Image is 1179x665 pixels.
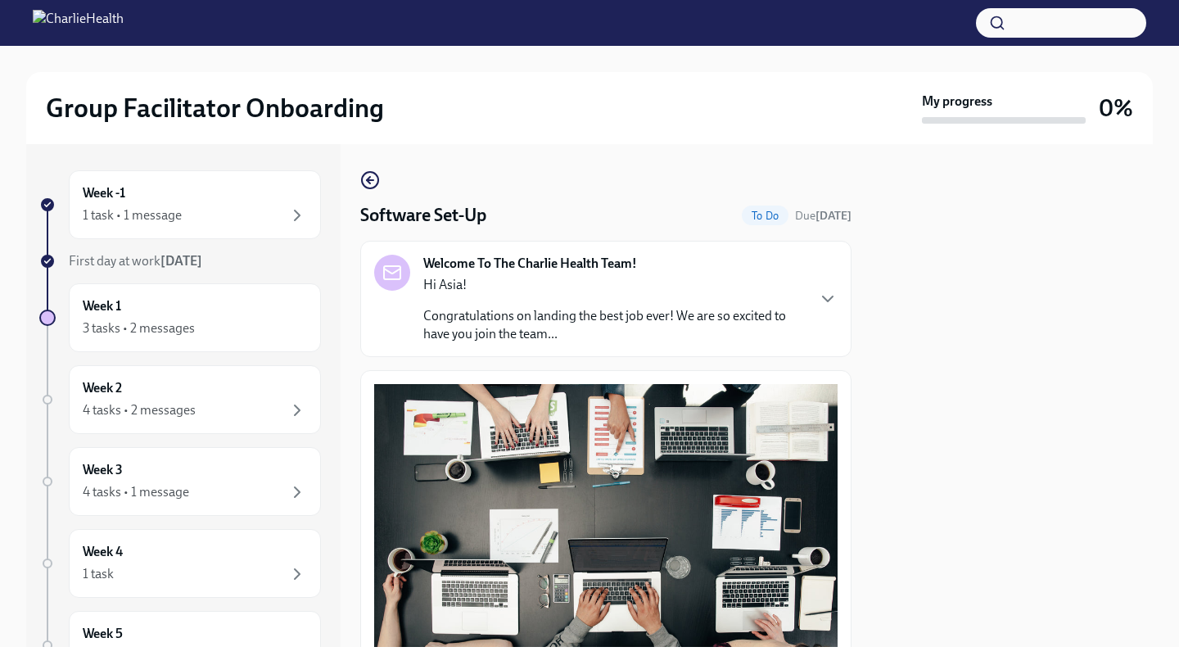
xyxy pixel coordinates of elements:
a: Week 41 task [39,529,321,598]
span: First day at work [69,253,202,269]
h6: Week -1 [83,184,125,202]
h3: 0% [1099,93,1133,123]
button: Zoom image [374,384,838,658]
h6: Week 3 [83,461,123,479]
strong: Welcome To The Charlie Health Team! [423,255,637,273]
a: Week 34 tasks • 1 message [39,447,321,516]
span: To Do [742,210,788,222]
h6: Week 5 [83,625,123,643]
h4: Software Set-Up [360,203,486,228]
h6: Week 2 [83,379,122,397]
h2: Group Facilitator Onboarding [46,92,384,124]
h6: Week 1 [83,297,121,315]
div: 4 tasks • 1 message [83,483,189,501]
span: Due [795,209,851,223]
strong: [DATE] [815,209,851,223]
strong: [DATE] [160,253,202,269]
h6: Week 4 [83,543,123,561]
div: 4 tasks • 2 messages [83,401,196,419]
a: Week 13 tasks • 2 messages [39,283,321,352]
a: First day at work[DATE] [39,252,321,270]
div: 1 task • 1 message [83,206,182,224]
p: Hi Asia! [423,276,805,294]
div: 1 task [83,565,114,583]
a: Week 24 tasks • 2 messages [39,365,321,434]
p: Congratulations on landing the best job ever! We are so excited to have you join the team... [423,307,805,343]
strong: My progress [922,93,992,111]
div: 3 tasks • 2 messages [83,319,195,337]
img: CharlieHealth [33,10,124,36]
a: Week -11 task • 1 message [39,170,321,239]
span: October 7th, 2025 09:00 [795,208,851,224]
